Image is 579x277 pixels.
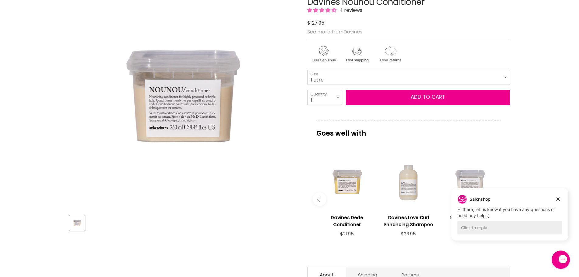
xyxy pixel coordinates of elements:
[338,7,362,14] span: 4 reviews
[381,209,436,231] a: View product:Davines Love Curl Enhancing Shampoo
[307,90,342,105] select: Quantity
[549,248,573,271] iframe: Gorgias live chat messenger
[68,213,297,231] div: Product thumbnails
[411,93,445,101] span: Add to cart
[69,215,85,231] button: Davines Nounou Conditioner
[70,216,84,230] img: Davines Nounou Conditioner
[307,19,324,26] span: $127.95
[374,45,406,63] img: returns.gif
[307,28,362,35] span: See more from
[346,90,510,105] button: Add to cart
[341,45,373,63] img: shipping.gif
[340,230,354,237] span: $21.95
[316,120,501,140] p: Goes well with
[447,187,573,250] iframe: Gorgias live chat campaigns
[307,45,339,63] img: genuine.gif
[381,214,436,228] h3: Davines Love Curl Enhancing Shampoo
[319,214,375,228] h3: Davines Dede Conditioner
[401,230,416,237] span: $23.95
[442,209,498,231] a: View product:Davines Love Curl Conditioner
[442,214,498,228] h3: Davines Love Curl Conditioner
[319,209,375,231] a: View product:Davines Dede Conditioner
[307,7,338,14] span: 4.25 stars
[343,28,362,35] a: Davines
